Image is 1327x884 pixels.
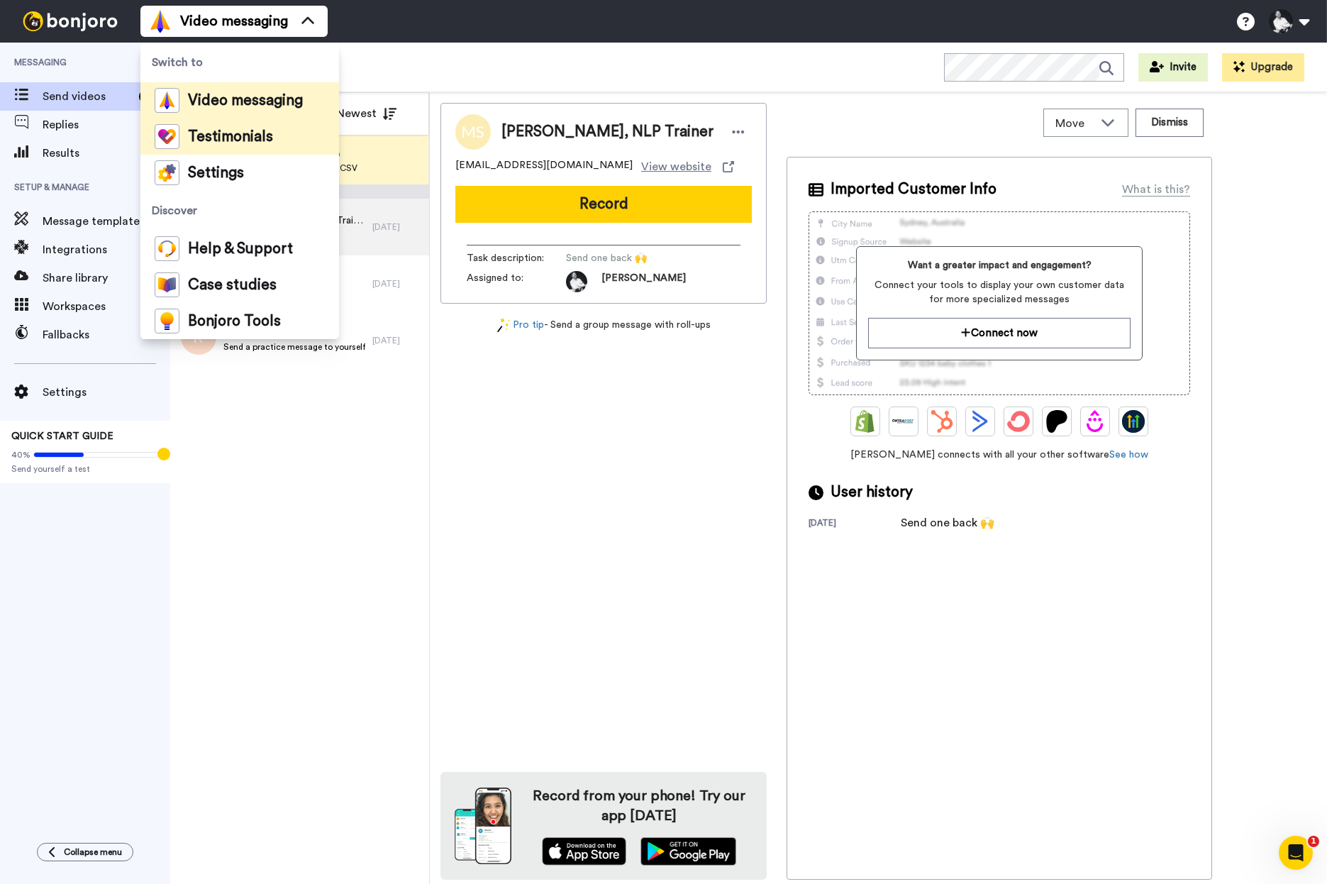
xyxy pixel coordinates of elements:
a: Testimonials [140,118,339,155]
button: Upgrade [1222,53,1304,82]
a: Video messaging [140,82,339,118]
span: Testimonials [188,130,273,144]
span: Settings [188,166,244,180]
span: Settings [43,384,170,401]
span: Share library [43,270,170,287]
img: playstore [640,837,736,866]
div: Send one back 🙌 [901,514,994,531]
span: Workspaces [43,298,170,315]
img: download [455,788,511,864]
span: User history [831,482,913,503]
button: Dismiss [1136,109,1204,137]
span: Send one back 🙌 [566,251,701,265]
img: bj-logo-header-white.svg [17,11,123,31]
button: Newest [326,99,407,128]
span: Case studies [188,278,277,292]
iframe: Intercom live chat [1279,836,1313,870]
span: QUICK START GUIDE [11,431,113,441]
span: Send yourself a test [11,463,159,475]
span: Move [1055,115,1094,132]
img: appstore [542,837,626,866]
h4: Record from your phone! Try our app [DATE] [526,786,753,826]
img: case-study-colored.svg [155,272,179,297]
span: Fallbacks [43,326,170,343]
span: 40% [11,449,30,460]
img: vm-color.svg [149,10,172,33]
div: - Send a group message with roll-ups [440,318,767,333]
span: Want a greater impact and engagement? [868,258,1130,272]
img: Drip [1084,410,1106,433]
img: Shopify [854,410,877,433]
a: Help & Support [140,231,339,267]
a: Settings [140,155,339,191]
div: [DATE] [809,517,901,531]
span: Send a practice message to yourself [223,341,365,353]
a: Case studies [140,267,339,303]
img: settings-colored.svg [155,160,179,185]
span: Message template [43,213,143,230]
span: [PERSON_NAME], NLP Trainer [501,121,714,143]
span: [PERSON_NAME] connects with all your other software [809,448,1190,462]
div: [DATE] [372,278,422,289]
span: Help & Support [188,242,293,256]
button: Invite [1138,53,1208,82]
span: [PERSON_NAME] [601,271,686,292]
span: Discover [140,191,339,231]
img: Image of Michael Stevenson, NLP Trainer [455,114,491,150]
img: bj-tools-colored.svg [155,309,179,333]
div: 3 [139,89,156,104]
a: View website [641,158,734,175]
span: Assigned to: [467,271,566,292]
div: Tooltip anchor [157,448,170,460]
a: Bonjoro Tools [140,303,339,339]
span: Bonjoro Tools [188,314,281,328]
div: [DATE] [372,335,422,346]
img: tm-color.svg [155,124,179,149]
span: Video messaging [180,11,288,31]
a: Pro tip [497,318,544,333]
img: ActiveCampaign [969,410,992,433]
span: Integrations [43,241,143,258]
span: Switch to [140,43,339,82]
img: ConvertKit [1007,410,1030,433]
span: View website [641,158,711,175]
a: See how [1109,450,1148,460]
img: GoHighLevel [1122,410,1145,433]
span: Collapse menu [64,846,122,858]
img: vm-color.svg [155,88,179,113]
span: Connect your tools to display your own customer data for more specialized messages [868,278,1130,306]
span: Replies [43,116,170,133]
img: 1731ae49-f155-4e70-b758-865b9d57befd-1721306140.jpg [566,271,587,292]
span: [EMAIL_ADDRESS][DOMAIN_NAME] [455,158,633,175]
img: Ontraport [892,410,915,433]
span: Send videos [43,88,133,105]
img: Patreon [1045,410,1068,433]
img: Hubspot [931,410,953,433]
button: Collapse menu [37,843,133,861]
span: Results [43,145,170,162]
div: [DATE] [372,221,422,233]
button: Record [455,186,752,223]
img: help-and-support-colored.svg [155,236,179,261]
span: Task description : [467,251,566,265]
span: Imported Customer Info [831,179,996,200]
button: Connect now [868,318,1130,348]
span: Video messaging [188,94,303,108]
span: 1 [1308,836,1319,847]
div: What is this? [1122,181,1190,198]
img: magic-wand.svg [497,318,510,333]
